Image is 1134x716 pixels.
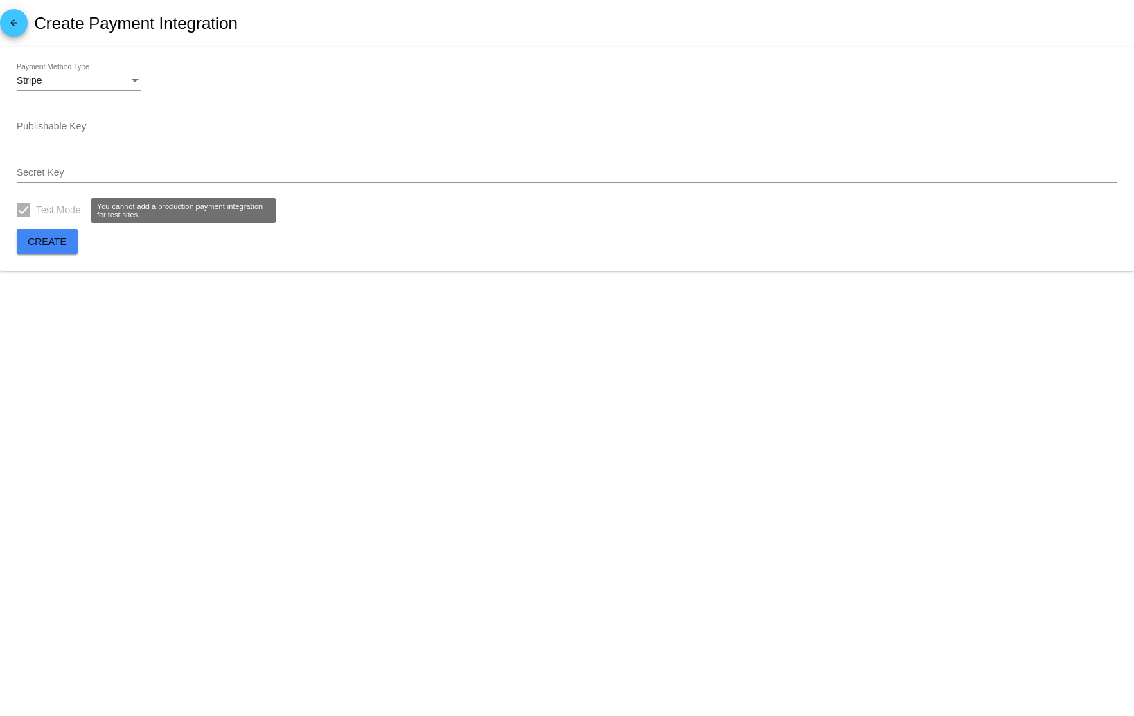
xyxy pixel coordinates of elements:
h2: Create Payment Integration [34,14,238,33]
span: Create [28,236,67,247]
mat-select: Payment Method Type [17,75,141,87]
mat-icon: arrow_back [6,18,22,35]
input: Secret Key [17,168,1117,179]
span: Stripe [17,75,42,86]
input: Publishable Key [17,121,1117,132]
button: Create [17,229,78,254]
span: Test Mode [36,202,81,218]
